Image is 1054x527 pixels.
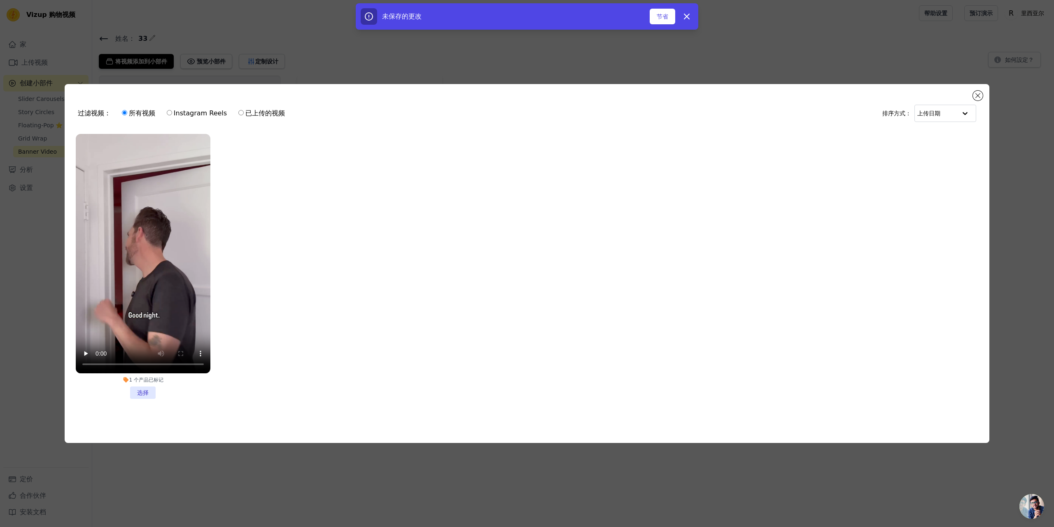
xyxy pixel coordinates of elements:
[245,109,285,117] font: 已上传的视频
[650,9,675,24] button: 节省
[129,109,155,117] font: 所有视频
[882,110,911,117] font: 排序方式：
[129,377,139,383] font: 1 个
[657,13,668,20] font: 节省
[382,12,422,20] font: 未保存的更改
[174,109,227,117] font: Instagram Reels
[149,377,163,383] font: 已标记
[973,91,983,101] button: 关闭模式
[139,377,149,383] font: 产品
[78,109,111,117] font: 过滤视频：
[1019,494,1044,519] div: Open chat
